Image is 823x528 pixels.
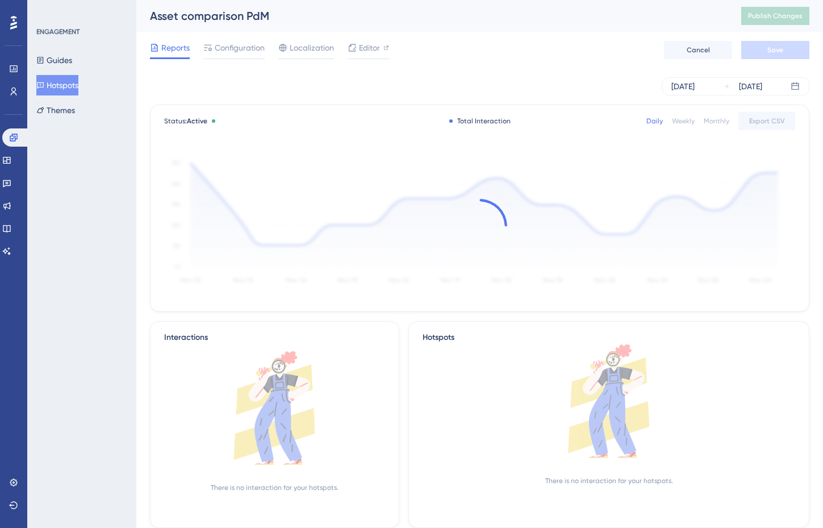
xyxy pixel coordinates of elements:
[164,117,207,126] span: Status:
[741,41,809,59] button: Save
[290,41,334,55] span: Localization
[36,100,75,120] button: Themes
[545,476,673,485] div: There is no interaction for your hotspots.
[738,112,795,130] button: Export CSV
[739,80,762,93] div: [DATE]
[36,75,78,95] button: Hotspots
[36,27,80,36] div: ENGAGEMENT
[161,41,190,55] span: Reports
[671,80,695,93] div: [DATE]
[36,50,72,70] button: Guides
[749,117,785,126] span: Export CSV
[359,41,380,55] span: Editor
[423,331,795,344] div: Hotspots
[741,7,809,25] button: Publish Changes
[449,117,511,126] div: Total Interaction
[687,45,710,55] span: Cancel
[646,117,663,126] div: Daily
[664,41,732,59] button: Cancel
[672,117,695,126] div: Weekly
[150,8,713,24] div: Asset comparison PdM
[767,45,783,55] span: Save
[187,117,207,125] span: Active
[748,11,803,20] span: Publish Changes
[704,117,729,126] div: Monthly
[215,41,265,55] span: Configuration
[211,483,339,492] div: There is no interaction for your hotspots.
[164,331,208,344] div: Interactions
